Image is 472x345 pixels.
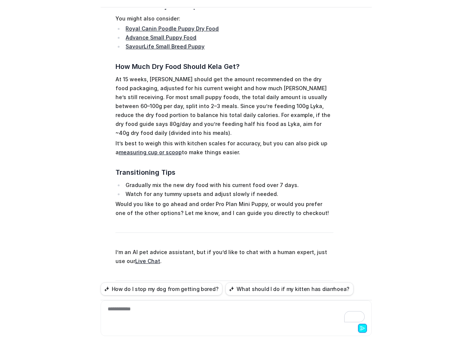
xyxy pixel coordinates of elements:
[124,190,333,199] li: Watch for any tummy upsets and adjust slowly if needed.
[101,282,223,295] button: How do I stop my dog from getting bored?
[115,75,333,137] p: At 15 weeks, [PERSON_NAME] should get the amount recommended on the dry food packaging, adjusted ...
[102,305,370,322] div: To enrich screen reader interactions, please activate Accessibility in Grammarly extension settings
[126,43,205,50] a: SavourLife Small Breed Puppy
[135,258,160,264] a: Live Chat
[115,61,333,72] h3: How Much Dry Food Should Kela Get?
[115,167,333,178] h3: Transitioning Tips
[124,181,333,190] li: Gradually mix the new dry food with his current food over 7 days.
[225,282,354,295] button: What should I do if my kitten has diarrhoea?
[115,200,333,218] p: Would you like to go ahead and order Pro Plan Mini Puppy, or would you prefer one of the other op...
[115,139,333,157] p: It’s best to weigh this with kitchen scales for accuracy, but you can also pick up a to make thin...
[119,149,182,155] a: measuring cup or scoop
[126,25,219,32] a: Royal Canin Poodle Puppy Dry Food
[115,14,333,23] p: You might also consider:
[115,248,333,266] p: I’m an AI pet advice assistant, but if you’d like to chat with a human expert, just use our .
[126,34,196,41] a: Advance Small Puppy Food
